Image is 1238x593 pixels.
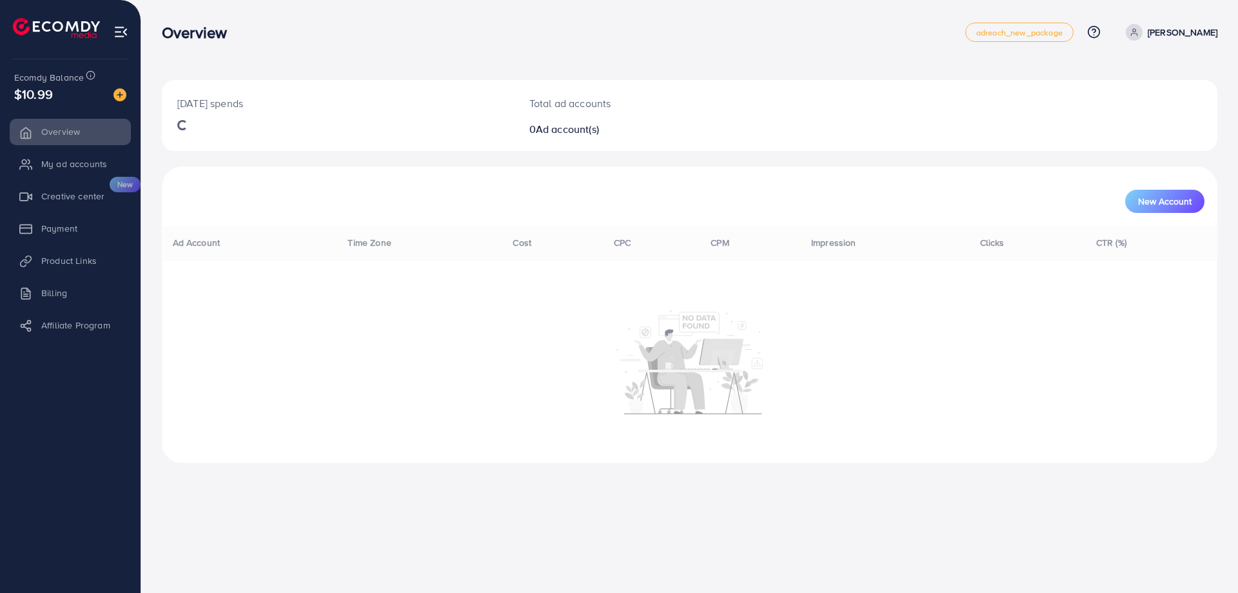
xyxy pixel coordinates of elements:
p: [PERSON_NAME] [1148,25,1217,40]
h3: Overview [162,23,237,42]
p: [DATE] spends [177,95,498,111]
p: Total ad accounts [529,95,762,111]
span: New Account [1138,197,1192,206]
span: Ecomdy Balance [14,71,84,84]
span: Ad account(s) [536,122,599,136]
button: New Account [1125,190,1204,213]
h2: 0 [529,123,762,136]
span: $10.99 [14,85,53,103]
a: adreach_new_package [965,23,1074,42]
span: adreach_new_package [976,28,1063,37]
img: image [113,88,126,101]
img: menu [113,25,128,39]
a: [PERSON_NAME] [1121,24,1217,41]
img: logo [13,18,100,38]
